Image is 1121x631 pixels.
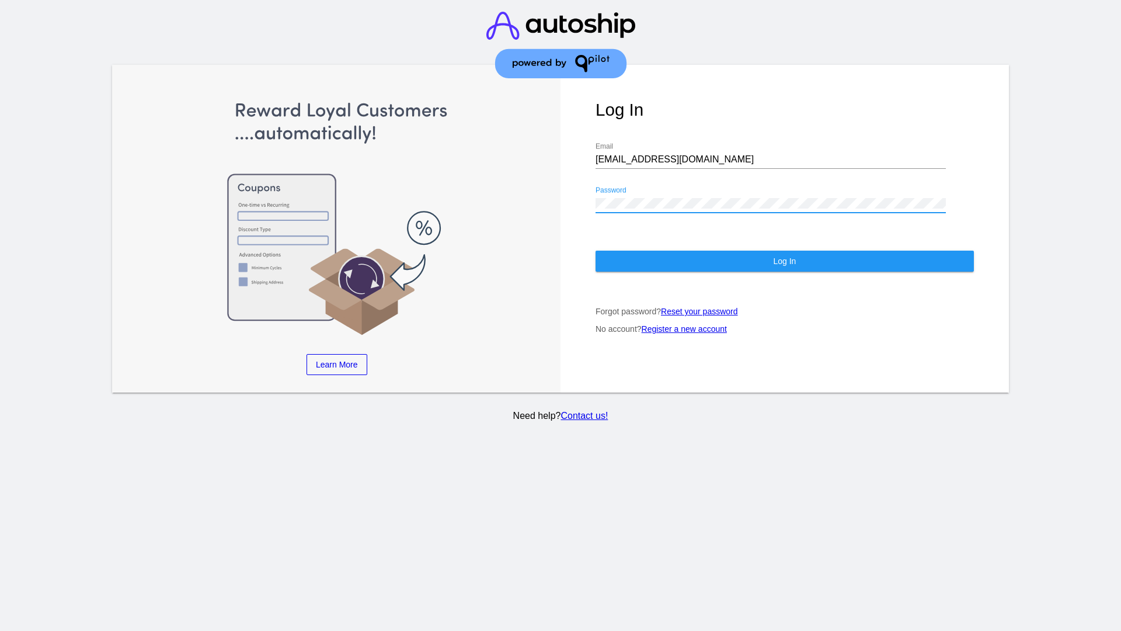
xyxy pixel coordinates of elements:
[148,100,526,337] img: Apply Coupons Automatically to Scheduled Orders with QPilot
[110,411,1011,421] p: Need help?
[316,360,358,369] span: Learn More
[596,100,974,120] h1: Log In
[307,354,367,375] a: Learn More
[596,324,974,334] p: No account?
[596,154,946,165] input: Email
[596,251,974,272] button: Log In
[773,256,796,266] span: Log In
[596,307,974,316] p: Forgot password?
[661,307,738,316] a: Reset your password
[560,411,608,421] a: Contact us!
[642,324,727,334] a: Register a new account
